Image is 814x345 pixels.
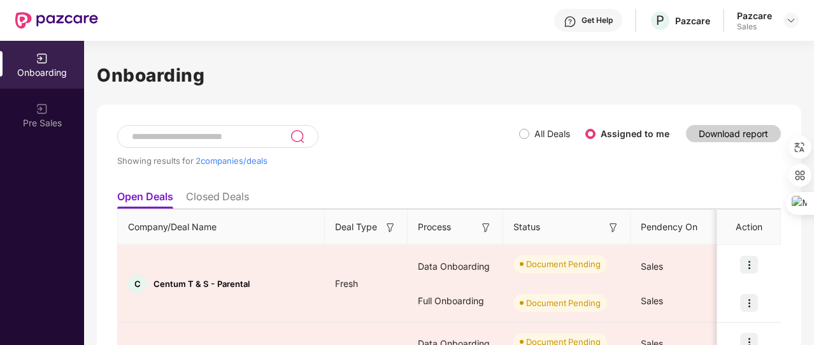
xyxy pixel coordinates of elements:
span: Centum T & S - Parental [154,279,250,289]
label: Assigned to me [601,128,669,139]
span: P [656,13,664,28]
li: Open Deals [117,190,173,209]
h1: Onboarding [97,61,801,89]
div: Full Onboarding [408,284,503,318]
img: icon [740,256,758,274]
img: svg+xml;base64,PHN2ZyB3aWR0aD0iMTYiIGhlaWdodD0iMTYiIHZpZXdCb3g9IjAgMCAxNiAxNiIgZmlsbD0ibm9uZSIgeG... [384,221,397,234]
span: Fresh [325,278,368,289]
img: New Pazcare Logo [15,12,98,29]
span: Process [418,220,451,234]
span: Pendency On [641,220,697,234]
div: Get Help [582,15,613,26]
th: Action [717,210,781,245]
label: All Deals [534,128,570,139]
div: Pazcare [675,15,710,27]
div: Document Pending [526,297,601,309]
span: Sales [641,295,663,306]
span: Status [513,220,540,234]
li: Closed Deals [186,190,249,209]
button: Download report [686,125,781,142]
img: svg+xml;base64,PHN2ZyB3aWR0aD0iMjQiIGhlaWdodD0iMjUiIHZpZXdCb3g9IjAgMCAyNCAyNSIgZmlsbD0ibm9uZSIgeG... [290,129,304,144]
div: Showing results for [117,156,519,166]
th: Company/Deal Name [118,210,325,245]
div: Pazcare [737,10,772,22]
span: Sales [641,261,663,272]
div: Sales [737,22,772,32]
span: 2 companies/deals [196,156,268,166]
img: svg+xml;base64,PHN2ZyBpZD0iSGVscC0zMngzMiIgeG1sbnM9Imh0dHA6Ly93d3cudzMub3JnLzIwMDAvc3ZnIiB3aWR0aD... [564,15,576,28]
img: svg+xml;base64,PHN2ZyB3aWR0aD0iMjAiIGhlaWdodD0iMjAiIHZpZXdCb3g9IjAgMCAyMCAyMCIgZmlsbD0ibm9uZSIgeG... [36,52,48,65]
div: C [128,274,147,293]
img: svg+xml;base64,PHN2ZyB3aWR0aD0iMTYiIGhlaWdodD0iMTYiIHZpZXdCb3g9IjAgMCAxNiAxNiIgZmlsbD0ibm9uZSIgeG... [607,221,620,234]
div: Data Onboarding [408,249,503,284]
img: icon [740,294,758,312]
img: svg+xml;base64,PHN2ZyB3aWR0aD0iMTYiIGhlaWdodD0iMTYiIHZpZXdCb3g9IjAgMCAxNiAxNiIgZmlsbD0ibm9uZSIgeG... [480,221,492,234]
img: svg+xml;base64,PHN2ZyB3aWR0aD0iMjAiIGhlaWdodD0iMjAiIHZpZXdCb3g9IjAgMCAyMCAyMCIgZmlsbD0ibm9uZSIgeG... [36,103,48,115]
div: Document Pending [526,258,601,270]
span: Deal Type [335,220,377,234]
img: svg+xml;base64,PHN2ZyBpZD0iRHJvcGRvd24tMzJ4MzIiIHhtbG5zPSJodHRwOi8vd3d3LnczLm9yZy8yMDAwL3N2ZyIgd2... [786,15,796,26]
